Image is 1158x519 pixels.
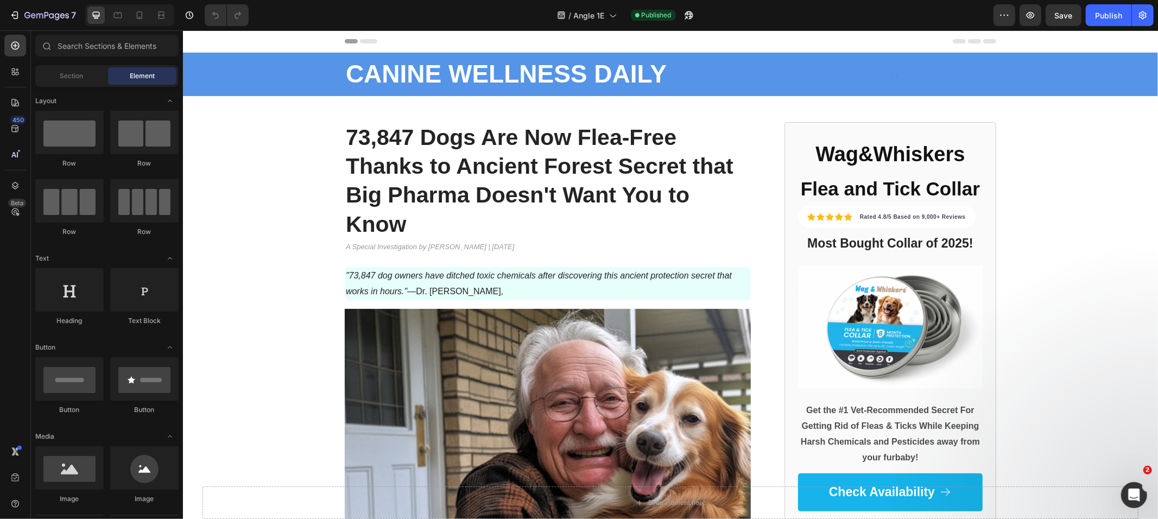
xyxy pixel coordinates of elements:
div: Heading [35,316,104,326]
button: Publish [1086,4,1131,26]
div: 450 [10,116,26,124]
i: "73,847 dog owners have ditched toxic chemicals after discovering this ancient protection secret ... [163,240,549,265]
input: Search Sections & Elements [35,35,179,56]
span: Section [60,71,84,81]
img: gempages_572715313389372640-72e2da30-fe5e-48e3-a0ea-4597837cc6a1.png [615,236,800,359]
div: Button [35,405,104,415]
p: 7 [71,9,76,22]
span: / [569,10,572,21]
strong: 73,847 Dogs Are Now Flea-Free Thanks to Ancient Forest Secret that Big Pharma Doesn't Want You to... [163,94,550,206]
iframe: Intercom live chat [1121,482,1147,508]
h2: Most Bought Collar of 2025! [615,204,800,223]
a: Check Availability [615,443,800,481]
div: Row [35,227,104,237]
span: Toggle open [161,250,179,267]
span: Layout [35,96,56,106]
span: Save [1055,11,1073,20]
span: Button [35,343,55,352]
div: Publish [1095,10,1122,21]
div: Text Block [110,316,179,326]
span: Toggle open [161,339,179,356]
strong: CANINE WELLNESS DAILY [163,29,484,58]
span: Toggle open [161,92,179,110]
iframe: Design area [183,30,1158,519]
div: Undo/Redo [205,4,249,26]
strong: Get the #1 Vet-Recommended Secret For Getting Rid of Fleas & Ticks While Keeping Harsh Chemicals ... [618,375,797,431]
div: Beta [8,199,26,207]
div: Image [110,494,179,504]
span: 2 [1143,466,1152,474]
span: Published [642,10,672,20]
span: Media [35,432,54,441]
div: Row [110,227,179,237]
span: Wag&Whiskers [632,112,782,135]
button: 7 [4,4,81,26]
div: Row [110,159,179,168]
button: Save [1046,4,1081,26]
p: Check Availability [646,454,752,470]
p: —Dr. [PERSON_NAME], [163,238,567,269]
div: Button [110,405,179,415]
span: Toggle open [161,428,179,445]
span: Flea and Tick Collar [618,148,797,169]
span: Text [35,254,49,263]
i: A Special Investigation by [PERSON_NAME] | [DATE] [163,212,331,220]
strong: Rated 4.8/5 Based on 9,000+ Reviews [677,183,783,189]
div: Image [35,494,104,504]
div: Row [35,159,104,168]
div: Drop element here [465,468,523,477]
span: Element [130,71,155,81]
span: Angle 1E [574,10,605,21]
